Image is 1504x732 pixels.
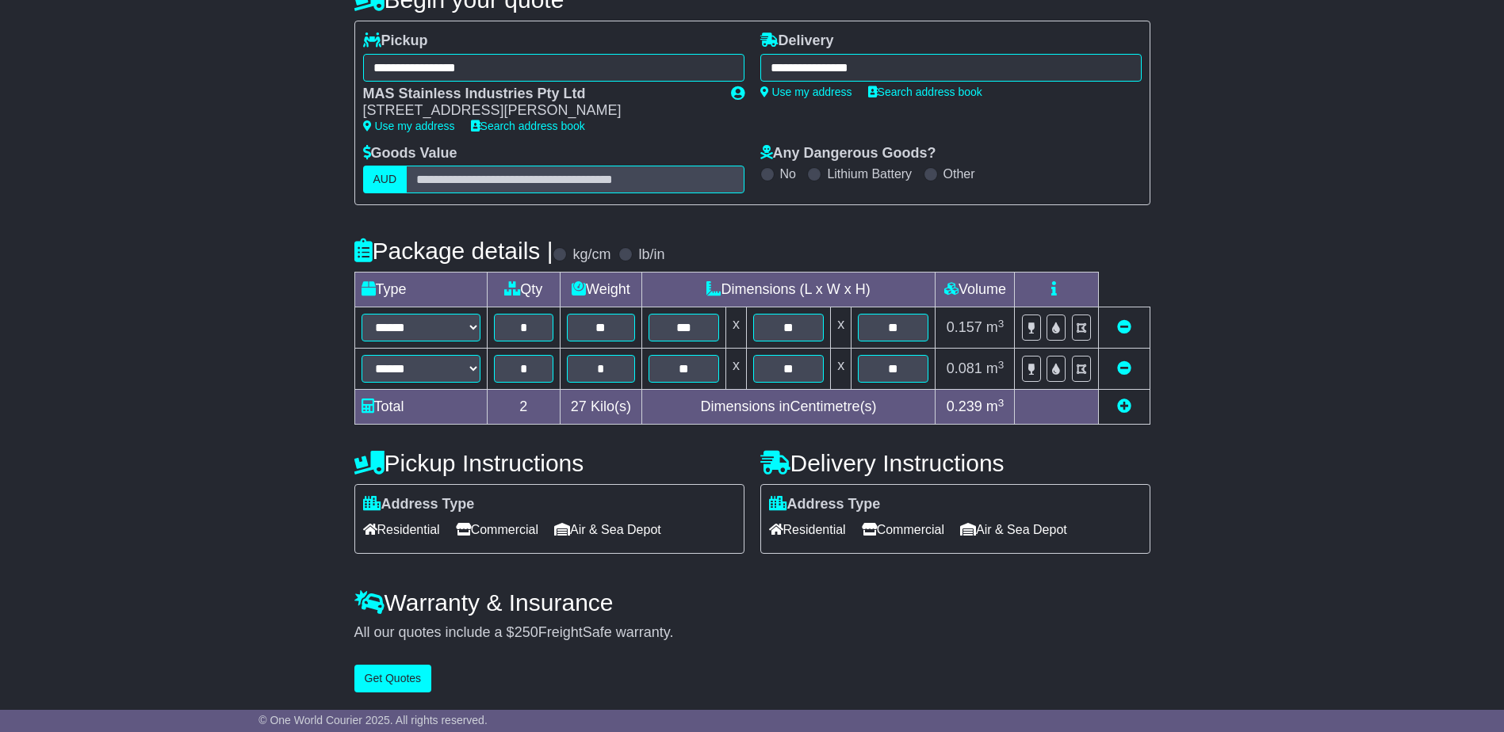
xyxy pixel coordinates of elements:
[354,390,487,425] td: Total
[769,517,846,542] span: Residential
[947,319,982,335] span: 0.157
[831,349,852,390] td: x
[831,307,852,349] td: x
[561,390,642,425] td: Kilo(s)
[487,390,561,425] td: 2
[561,273,642,307] td: Weight
[998,318,1005,330] sup: 3
[1117,398,1131,414] a: Add new item
[363,102,715,120] div: [STREET_ADDRESS][PERSON_NAME]
[760,32,834,50] label: Delivery
[354,238,553,264] h4: Package details |
[780,166,796,181] label: No
[571,398,587,414] span: 27
[868,86,982,98] a: Search address book
[554,517,661,542] span: Air & Sea Depot
[1117,319,1131,335] a: Remove this item
[641,390,936,425] td: Dimensions in Centimetre(s)
[943,166,975,181] label: Other
[471,120,585,132] a: Search address book
[354,589,1150,616] h4: Warranty & Insurance
[725,307,746,349] td: x
[960,517,1067,542] span: Air & Sea Depot
[862,517,944,542] span: Commercial
[986,319,1005,335] span: m
[725,349,746,390] td: x
[947,398,982,414] span: 0.239
[363,145,457,162] label: Goods Value
[363,86,715,103] div: MAS Stainless Industries Pty Ltd
[827,166,912,181] label: Lithium Battery
[760,450,1150,476] h4: Delivery Instructions
[354,450,744,476] h4: Pickup Instructions
[638,246,664,264] label: lb/in
[986,398,1005,414] span: m
[363,32,428,50] label: Pickup
[363,166,408,193] label: AUD
[515,624,538,640] span: 250
[354,273,487,307] td: Type
[572,246,610,264] label: kg/cm
[769,496,881,513] label: Address Type
[986,360,1005,376] span: m
[354,665,432,692] button: Get Quotes
[947,360,982,376] span: 0.081
[936,273,1015,307] td: Volume
[363,120,455,132] a: Use my address
[456,517,538,542] span: Commercial
[487,273,561,307] td: Qty
[258,714,488,726] span: © One World Courier 2025. All rights reserved.
[998,397,1005,409] sup: 3
[354,624,1150,642] div: All our quotes include a $ FreightSafe warranty.
[760,145,936,162] label: Any Dangerous Goods?
[1117,360,1131,376] a: Remove this item
[363,496,475,513] label: Address Type
[998,359,1005,371] sup: 3
[760,86,852,98] a: Use my address
[363,517,440,542] span: Residential
[641,273,936,307] td: Dimensions (L x W x H)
